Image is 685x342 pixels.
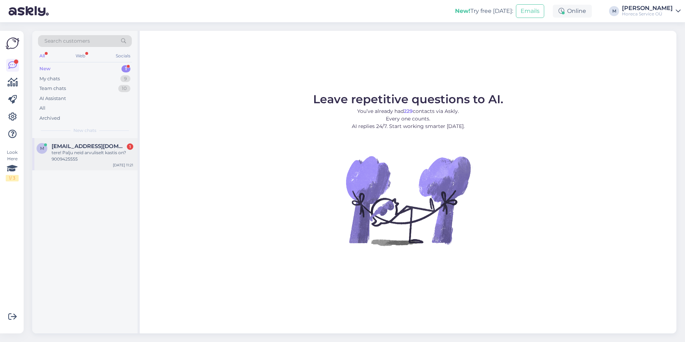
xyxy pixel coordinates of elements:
b: 229 [404,108,413,114]
div: Archived [39,115,60,122]
div: Socials [114,51,132,61]
div: [DATE] 11:21 [113,162,133,168]
span: m [40,146,44,151]
div: 9 [120,75,130,82]
div: 1 [127,143,133,150]
div: My chats [39,75,60,82]
div: 1 [121,65,130,72]
div: Online [553,5,592,18]
span: Leave repetitive questions to AI. [313,92,503,106]
span: New chats [73,127,96,134]
div: All [38,51,46,61]
img: No Chat active [344,136,473,265]
div: [PERSON_NAME] [622,5,673,11]
a: [PERSON_NAME]Horeca Service OÜ [622,5,681,17]
div: Horeca Service OÜ [622,11,673,17]
div: Look Here [6,149,19,181]
b: New! [455,8,470,14]
img: Askly Logo [6,37,19,50]
div: 10 [118,85,130,92]
span: maive.aasmaa@siimustilak.edu.ee [52,143,126,149]
p: You’ve already had contacts via Askly. Every one counts. AI replies 24/7. Start working smarter [... [313,108,503,130]
div: New [39,65,51,72]
div: M [609,6,619,16]
div: All [39,105,45,112]
button: Emails [516,4,544,18]
span: Search customers [44,37,90,45]
div: Team chats [39,85,66,92]
div: tere! Palju neid arvuliselt kastis on?9009425555 [52,149,133,162]
div: Try free [DATE]: [455,7,513,15]
div: 1 / 3 [6,175,19,181]
div: AI Assistant [39,95,66,102]
div: Web [74,51,87,61]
